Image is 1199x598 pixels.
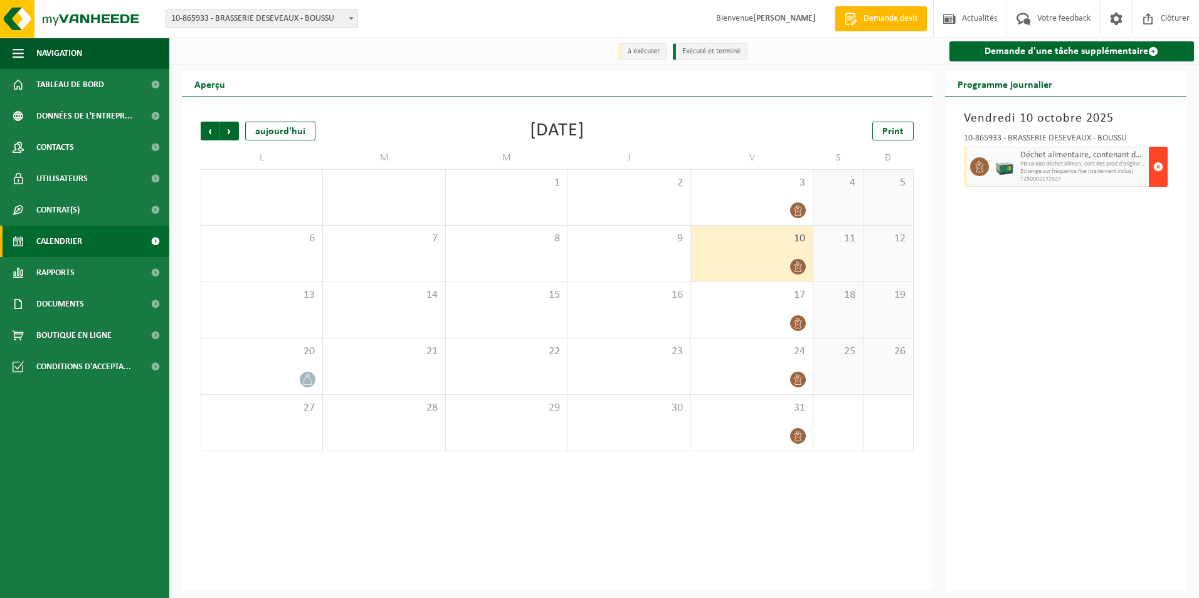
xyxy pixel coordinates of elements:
[36,100,132,132] span: Données de l'entrepr...
[36,69,104,100] span: Tableau de bord
[201,147,323,169] td: L
[201,122,219,140] span: Précédent
[753,14,816,23] strong: [PERSON_NAME]
[208,401,316,415] span: 27
[208,232,316,246] span: 6
[446,147,568,169] td: M
[949,41,1195,61] a: Demande d'une tâche supplémentaire
[618,43,667,60] li: à exécuter
[872,122,914,140] a: Print
[691,147,813,169] td: V
[820,176,857,190] span: 4
[697,401,806,415] span: 31
[820,345,857,359] span: 25
[245,122,315,140] div: aujourd'hui
[964,134,1168,147] div: 10-865933 - BRASSERIE DESEVEAUX - BOUSSU
[329,401,438,415] span: 28
[697,232,806,246] span: 10
[870,232,907,246] span: 12
[574,288,684,302] span: 16
[964,109,1168,128] h3: Vendredi 10 octobre 2025
[452,232,561,246] span: 8
[574,401,684,415] span: 30
[329,288,438,302] span: 14
[530,122,584,140] div: [DATE]
[36,132,74,163] span: Contacts
[166,9,358,28] span: 10-865933 - BRASSERIE DESEVEAUX - BOUSSU
[452,401,561,415] span: 29
[835,6,927,31] a: Demande devis
[452,288,561,302] span: 15
[329,345,438,359] span: 21
[208,288,316,302] span: 13
[864,147,914,169] td: D
[860,13,921,25] span: Demande devis
[870,288,907,302] span: 19
[323,147,445,169] td: M
[36,194,80,226] span: Contrat(s)
[329,232,438,246] span: 7
[697,176,806,190] span: 3
[166,10,357,28] span: 10-865933 - BRASSERIE DESEVEAUX - BOUSSU
[568,147,690,169] td: J
[36,351,131,382] span: Conditions d'accepta...
[452,345,561,359] span: 22
[1020,168,1146,176] span: Echange sur fréquence fixe (traitement inclus)
[697,345,806,359] span: 24
[820,232,857,246] span: 11
[36,163,88,194] span: Utilisateurs
[452,176,561,190] span: 1
[995,157,1014,176] img: PB-LB-0680-HPE-GN-01
[208,345,316,359] span: 20
[36,38,82,69] span: Navigation
[36,257,75,288] span: Rapports
[36,320,112,351] span: Boutique en ligne
[36,288,84,320] span: Documents
[882,127,904,137] span: Print
[220,122,239,140] span: Suivant
[574,232,684,246] span: 9
[820,288,857,302] span: 18
[945,71,1065,96] h2: Programme journalier
[673,43,747,60] li: Exécuté et terminé
[697,288,806,302] span: 17
[1020,160,1146,168] span: PB-LB 680 déchet alimen, cont des prod d'origine animale
[36,226,82,257] span: Calendrier
[870,345,907,359] span: 26
[813,147,864,169] td: S
[574,176,684,190] span: 2
[1020,150,1146,160] span: Déchet alimentaire, contenant des produits d'origine animale, emballage mélangé (sans verre), cat 3
[182,71,238,96] h2: Aperçu
[574,345,684,359] span: 23
[1020,176,1146,183] span: T250002172527
[870,176,907,190] span: 5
